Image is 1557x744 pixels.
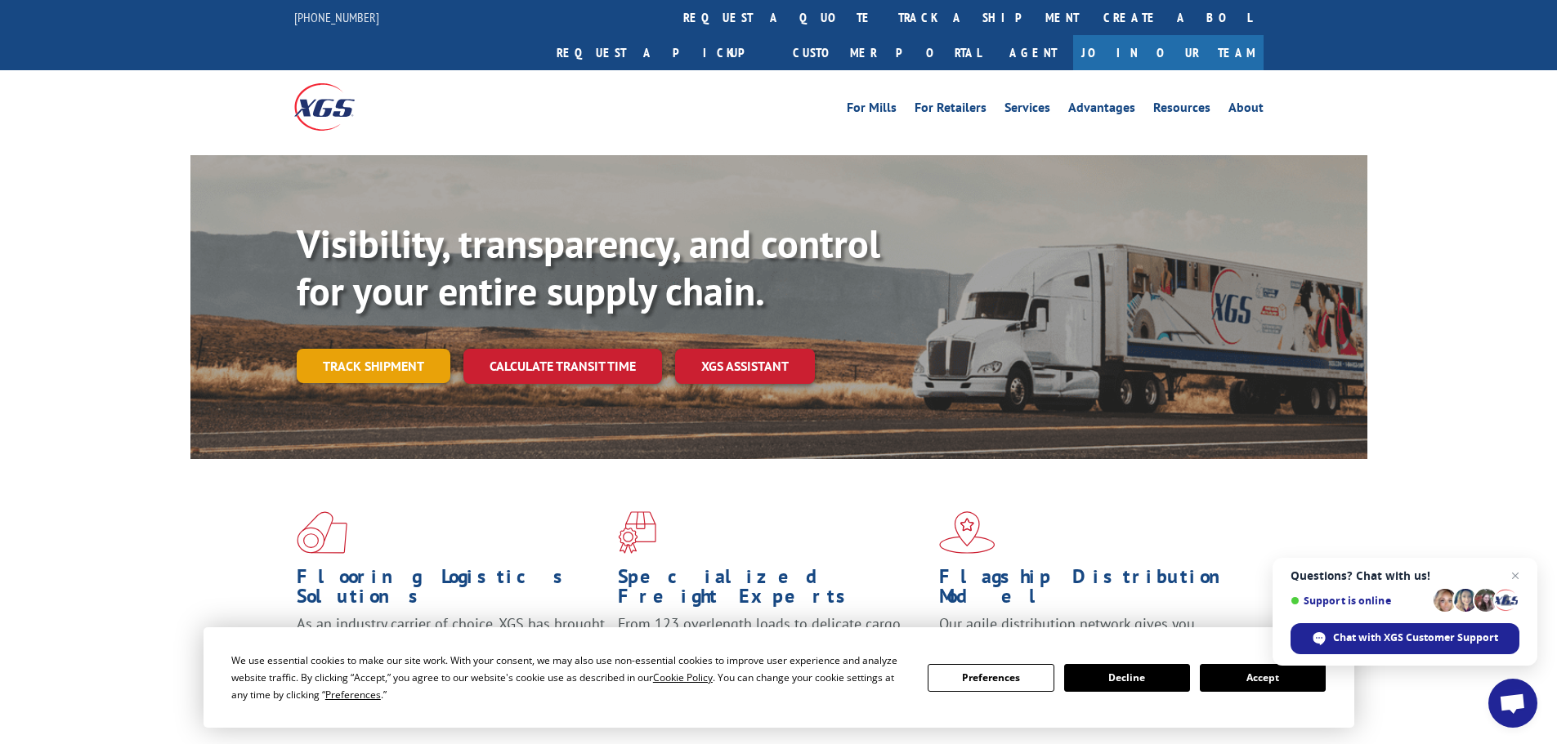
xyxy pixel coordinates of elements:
a: XGS ASSISTANT [675,349,815,384]
span: Close chat [1506,566,1525,586]
a: Services [1004,101,1050,119]
a: Agent [993,35,1073,70]
div: Open chat [1488,679,1537,728]
img: xgs-icon-focused-on-flooring-red [618,511,656,554]
span: Preferences [325,688,381,702]
span: Our agile distribution network gives you nationwide inventory management on demand. [939,614,1240,653]
h1: Specialized Freight Experts [618,567,927,614]
a: Join Our Team [1073,35,1264,70]
a: For Retailers [915,101,987,119]
button: Decline [1064,664,1190,692]
span: As an industry carrier of choice, XGS has brought innovation and dedication to flooring logistics... [297,614,605,672]
a: About [1228,101,1264,119]
button: Preferences [928,664,1054,692]
span: Chat with XGS Customer Support [1333,630,1498,645]
a: For Mills [847,101,897,119]
b: Visibility, transparency, and control for your entire supply chain. [297,218,880,316]
a: Request a pickup [544,35,781,70]
h1: Flagship Distribution Model [939,567,1248,614]
div: Cookie Consent Prompt [204,627,1354,728]
div: Chat with XGS Customer Support [1291,623,1519,654]
button: Accept [1200,664,1326,692]
a: [PHONE_NUMBER] [294,9,379,25]
p: From 123 overlength loads to delicate cargo, our experienced staff knows the best way to move you... [618,614,927,687]
a: Advantages [1068,101,1135,119]
img: xgs-icon-total-supply-chain-intelligence-red [297,511,347,554]
h1: Flooring Logistics Solutions [297,567,606,614]
span: Questions? Chat with us! [1291,569,1519,582]
a: Customer Portal [781,35,993,70]
a: Calculate transit time [463,349,662,384]
div: We use essential cookies to make our site work. With your consent, we may also use non-essential ... [231,652,908,703]
a: Track shipment [297,349,450,383]
img: xgs-icon-flagship-distribution-model-red [939,511,995,554]
span: Cookie Policy [653,670,713,684]
a: Resources [1153,101,1210,119]
span: Support is online [1291,595,1428,607]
